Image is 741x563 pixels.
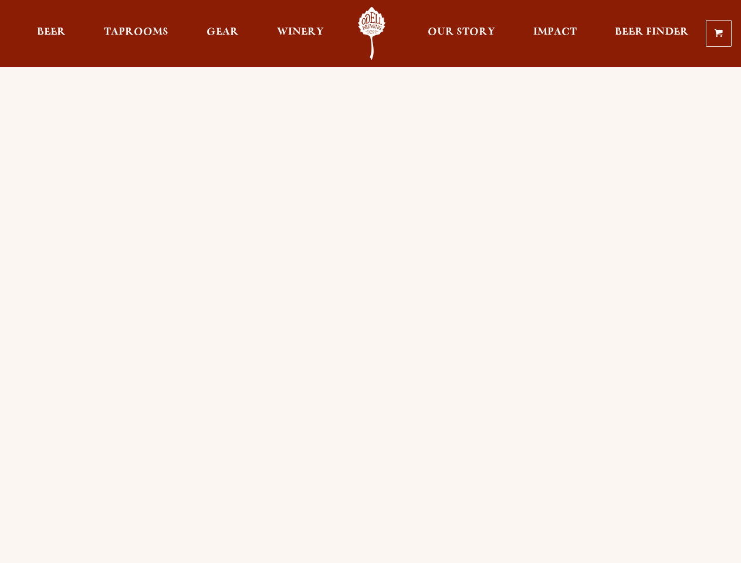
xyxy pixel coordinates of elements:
[104,28,168,37] span: Taprooms
[607,7,696,60] a: Beer Finder
[533,28,577,37] span: Impact
[269,7,331,60] a: Winery
[420,7,503,60] a: Our Story
[350,7,394,60] a: Odell Home
[207,28,239,37] span: Gear
[277,28,324,37] span: Winery
[615,28,689,37] span: Beer Finder
[199,7,246,60] a: Gear
[526,7,584,60] a: Impact
[29,7,73,60] a: Beer
[428,28,495,37] span: Our Story
[37,28,66,37] span: Beer
[96,7,176,60] a: Taprooms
